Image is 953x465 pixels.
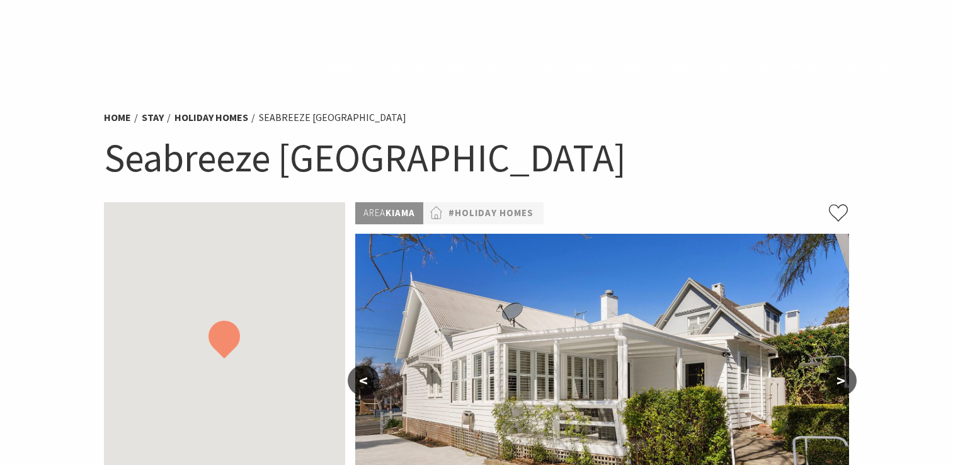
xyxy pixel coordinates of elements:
[384,57,464,72] span: Destinations
[670,57,732,72] span: What’s On
[757,57,817,72] span: Book now
[542,57,591,72] span: See & Do
[825,365,857,396] button: >
[489,57,517,72] span: Stay
[617,57,646,72] span: Plan
[314,55,830,76] nav: Main Menu
[348,365,379,396] button: <
[104,132,850,183] h1: Seabreeze [GEOGRAPHIC_DATA]
[326,57,358,72] span: Home
[448,205,534,221] a: #Holiday Homes
[355,202,423,224] p: Kiama
[363,207,385,219] span: Area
